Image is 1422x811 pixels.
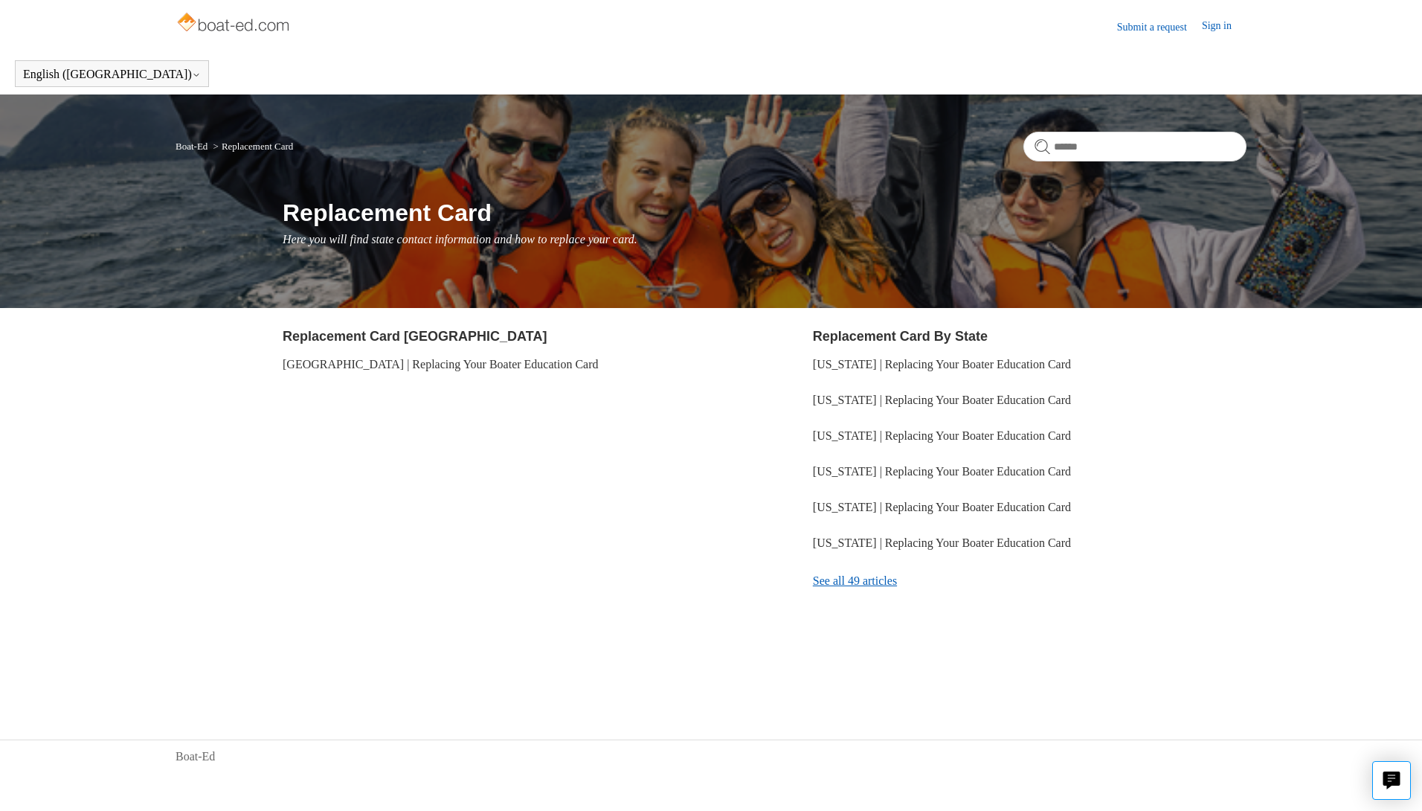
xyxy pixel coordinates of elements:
input: Search [1023,132,1246,161]
a: [US_STATE] | Replacing Your Boater Education Card [813,465,1071,478]
a: [US_STATE] | Replacing Your Boater Education Card [813,536,1071,549]
a: Replacement Card [GEOGRAPHIC_DATA] [283,329,547,344]
li: Replacement Card [210,141,294,152]
a: Submit a request [1117,19,1202,35]
a: Replacement Card By State [813,329,988,344]
a: Boat-Ed [176,141,207,152]
a: [GEOGRAPHIC_DATA] | Replacing Your Boater Education Card [283,358,599,371]
a: Sign in [1202,18,1246,36]
a: [US_STATE] | Replacing Your Boater Education Card [813,394,1071,406]
a: [US_STATE] | Replacing Your Boater Education Card [813,501,1071,513]
p: Here you will find state contact information and how to replace your card. [283,231,1246,249]
a: See all 49 articles [813,561,1246,601]
a: Boat-Ed [176,748,215,766]
button: English ([GEOGRAPHIC_DATA]) [23,68,201,81]
a: [US_STATE] | Replacing Your Boater Education Card [813,358,1071,371]
h1: Replacement Card [283,195,1246,231]
img: Boat-Ed Help Center home page [176,9,294,39]
li: Boat-Ed [176,141,210,152]
a: [US_STATE] | Replacing Your Boater Education Card [813,429,1071,442]
button: Live chat [1372,761,1411,800]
